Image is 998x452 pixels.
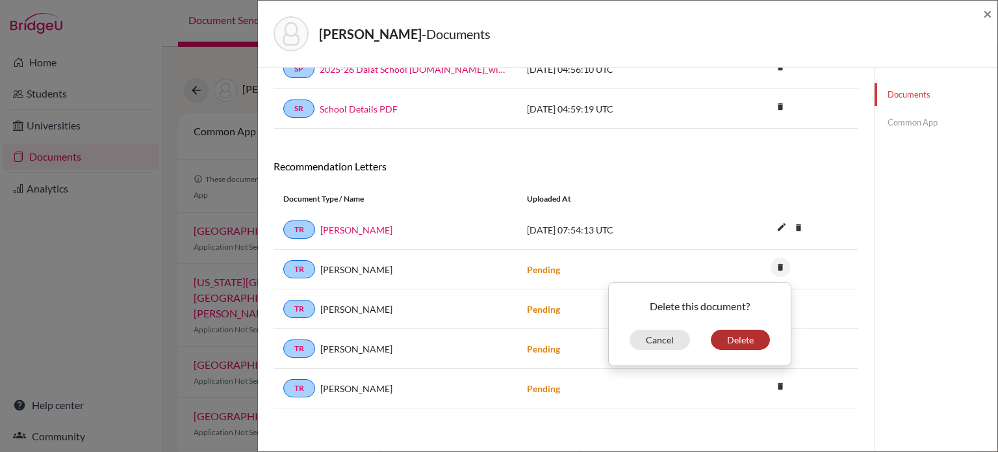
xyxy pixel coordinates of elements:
a: TR [283,260,315,278]
div: [DATE] 04:59:19 UTC [517,102,712,116]
button: Close [983,6,992,21]
i: delete [771,377,790,396]
button: edit [771,219,793,238]
a: delete [771,99,790,116]
i: delete [771,97,790,116]
i: delete [789,218,808,237]
span: × [983,4,992,23]
a: delete [789,220,808,237]
i: edit [771,217,792,237]
a: [PERSON_NAME] [320,223,392,237]
a: SP [283,60,314,78]
span: [PERSON_NAME] [320,342,392,356]
a: School Details PDF [320,102,398,116]
span: [PERSON_NAME] [320,302,392,316]
button: Cancel [630,330,690,350]
a: SR [283,100,314,118]
button: Delete [711,330,770,350]
div: Uploaded at [517,193,712,205]
a: 2025-26 Dalat School [DOMAIN_NAME]_wide [320,62,507,76]
span: [PERSON_NAME] [320,382,392,395]
a: TR [283,379,315,397]
strong: Pending [527,304,560,315]
p: Delete this document? [619,299,780,314]
a: Common App [875,111,997,134]
span: [PERSON_NAME] [320,263,392,276]
a: Documents [875,83,997,106]
a: TR [283,300,315,318]
strong: Pending [527,383,560,394]
a: TR [283,339,315,358]
strong: [PERSON_NAME] [319,26,422,42]
div: delete [608,282,791,366]
div: Document Type / Name [274,193,517,205]
a: delete [771,379,790,396]
div: [DATE] 04:56:10 UTC [517,62,712,76]
strong: Pending [527,264,560,275]
span: [DATE] 07:54:13 UTC [527,224,613,235]
a: TR [283,220,315,239]
span: - Documents [422,26,491,42]
h6: Recommendation Letters [274,160,858,172]
i: delete [771,258,790,277]
a: delete [771,259,790,277]
a: delete [771,59,790,77]
strong: Pending [527,343,560,354]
